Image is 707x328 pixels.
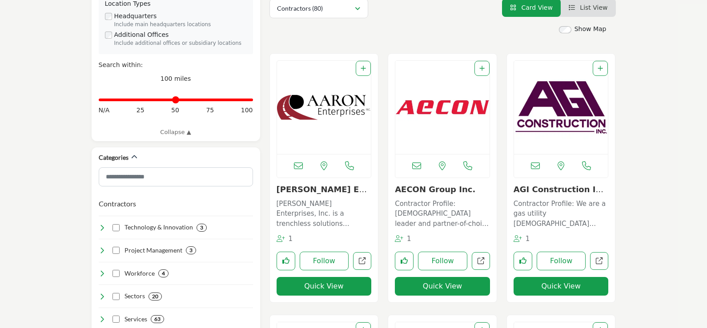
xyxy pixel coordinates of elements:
div: Include additional offices or subsidiary locations [114,40,247,47]
button: Quick View [514,277,609,296]
p: Contractor Profile: We are a gas utility [DEMOGRAPHIC_DATA] employing over 300 workers and servic... [514,199,609,229]
h4: Sectors: Serving multiple industries, including oil & gas, water, sewer, electric power, and tele... [125,292,145,300]
div: Search within: [99,60,253,70]
h4: Services: Comprehensive offerings for pipeline construction, maintenance, and repair across vario... [125,315,147,324]
button: Like listing [395,252,414,270]
button: Follow [300,252,349,270]
a: Open Listing in new tab [514,61,608,154]
a: Open Listing in new tab [395,61,490,154]
button: Quick View [395,277,490,296]
input: Select Technology & Innovation checkbox [112,224,120,231]
input: Select Sectors checkbox [112,293,120,300]
a: Open aaron-enterprises-inc in new tab [353,252,371,270]
a: Contractor Profile: [DEMOGRAPHIC_DATA] leader and partner-of-choice in construction and infrastru... [395,197,490,229]
div: Include main headquarters locations [114,21,247,29]
input: Select Workforce checkbox [112,270,120,277]
h4: Workforce: Skilled, experienced, and diverse professionals dedicated to excellence in all aspects... [125,269,155,278]
p: [PERSON_NAME] Enterprises, Inc. is a trenchless solutions contractor focusing on trenchless utili... [277,199,372,229]
span: 50 [171,106,179,115]
img: AECON Group Inc. [395,61,490,154]
span: 1 [288,235,293,243]
h2: Categories [99,153,129,162]
a: AGI Construction Inc... [514,185,603,204]
button: Quick View [277,277,372,296]
b: 3 [189,247,193,253]
h3: Aaron Enterprises Inc. [277,185,372,194]
a: Open Listing in new tab [277,61,371,154]
div: 4 Results For Workforce [158,269,169,277]
span: 1 [407,235,411,243]
a: Open aecon-utilities-ltd in new tab [472,252,490,270]
span: Card View [521,4,552,11]
a: AECON Group Inc. [395,185,475,194]
div: 63 Results For Services [151,315,164,323]
span: 1 [526,235,530,243]
b: 3 [200,225,203,231]
input: Select Services checkbox [112,316,120,323]
button: Contractors [99,198,136,209]
a: Add To List [361,65,366,72]
a: Collapse ▲ [99,128,253,137]
a: Contractor Profile: We are a gas utility [DEMOGRAPHIC_DATA] employing over 300 workers and servic... [514,197,609,229]
h3: AECON Group Inc. [395,185,490,194]
p: Contractor Profile: [DEMOGRAPHIC_DATA] leader and partner-of-choice in construction and infrastru... [395,199,490,229]
a: View List [569,4,608,11]
b: 4 [162,270,165,277]
h4: Project Management: Effective planning, coordination, and oversight to deliver projects on time, ... [125,246,182,255]
img: AGI Construction Inc. [514,61,608,154]
label: Additional Offices [114,30,169,40]
span: 25 [137,106,145,115]
div: Followers [514,234,530,244]
button: Like listing [514,252,532,270]
div: Followers [395,234,411,244]
div: Followers [277,234,293,244]
a: [PERSON_NAME] Enterprises In... [277,185,369,204]
a: [PERSON_NAME] Enterprises, Inc. is a trenchless solutions contractor focusing on trenchless utili... [277,197,372,229]
button: Follow [418,252,467,270]
input: Select Project Management checkbox [112,247,120,254]
a: View Card [510,4,553,11]
a: Open agi-construction-inc in new tab [590,252,608,270]
button: Like listing [277,252,295,270]
b: 63 [154,316,161,322]
a: Add To List [598,65,603,72]
input: Search Category [99,167,253,186]
div: 3 Results For Project Management [186,246,196,254]
a: Add To List [479,65,485,72]
b: 20 [152,293,158,300]
div: 20 Results For Sectors [149,292,162,300]
button: Follow [537,252,586,270]
span: 100 miles [161,75,191,82]
span: 75 [206,106,214,115]
span: 100 [241,106,253,115]
p: Contractors (80) [277,4,323,13]
h4: Technology & Innovation: Leveraging cutting-edge tools, systems, and processes to optimize effici... [125,223,193,232]
span: List View [580,4,607,11]
label: Headquarters [114,12,157,21]
span: N/A [99,106,110,115]
label: Show Map [574,24,607,34]
h3: AGI Construction Inc. [514,185,609,194]
div: 3 Results For Technology & Innovation [197,224,207,232]
img: Aaron Enterprises Inc. [277,61,371,154]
